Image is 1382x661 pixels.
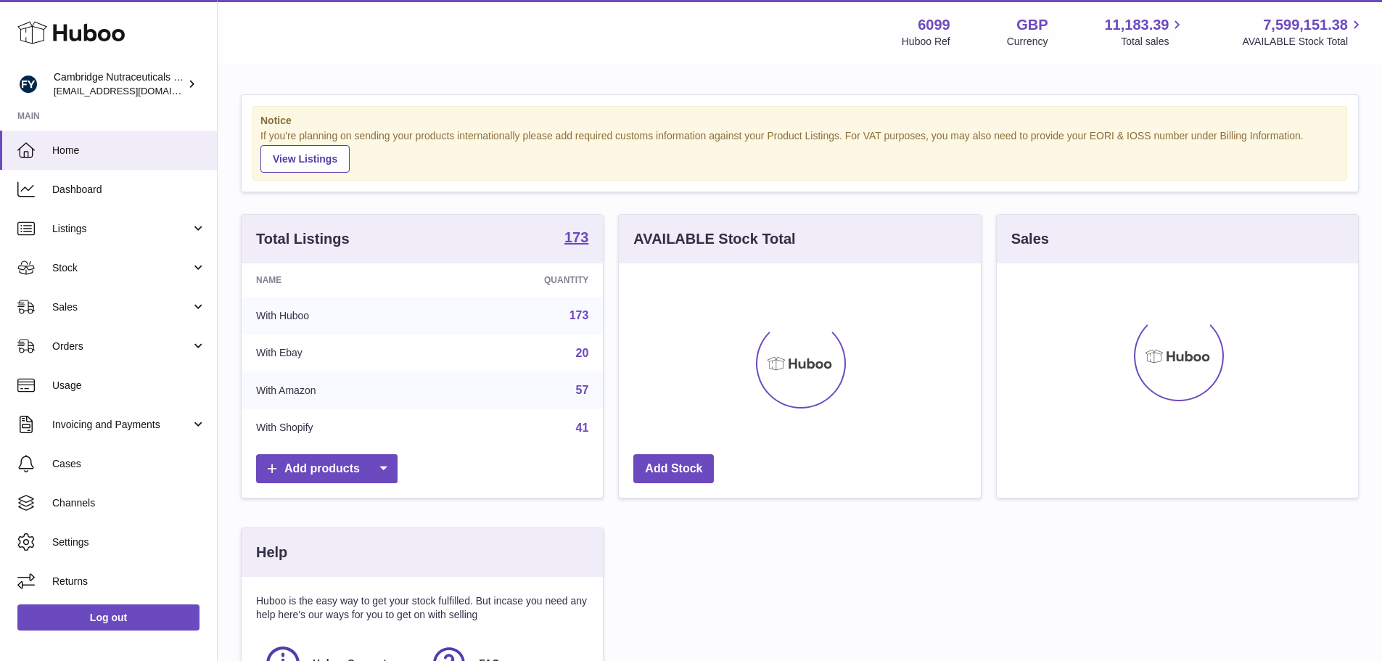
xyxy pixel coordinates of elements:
[52,535,206,549] span: Settings
[1011,229,1049,249] h3: Sales
[52,418,191,432] span: Invoicing and Payments
[1104,15,1169,35] span: 11,183.39
[260,145,350,173] a: View Listings
[576,422,589,434] a: 41
[242,297,440,334] td: With Huboo
[564,230,588,247] a: 173
[1121,35,1185,49] span: Total sales
[918,15,950,35] strong: 6099
[242,263,440,297] th: Name
[1007,35,1048,49] div: Currency
[52,379,206,393] span: Usage
[1242,15,1365,49] a: 7,599,151.38 AVAILABLE Stock Total
[52,457,206,471] span: Cases
[256,454,398,484] a: Add products
[17,604,200,631] a: Log out
[54,85,213,97] span: [EMAIL_ADDRESS][DOMAIN_NAME]
[52,222,191,236] span: Listings
[242,371,440,409] td: With Amazon
[1242,35,1365,49] span: AVAILABLE Stock Total
[576,347,589,359] a: 20
[52,340,191,353] span: Orders
[52,183,206,197] span: Dashboard
[633,454,714,484] a: Add Stock
[242,334,440,372] td: With Ebay
[260,129,1339,173] div: If you're planning on sending your products internationally please add required customs informati...
[242,409,440,447] td: With Shopify
[52,496,206,510] span: Channels
[564,230,588,245] strong: 173
[256,543,287,562] h3: Help
[440,263,604,297] th: Quantity
[54,70,184,98] div: Cambridge Nutraceuticals Ltd
[260,114,1339,128] strong: Notice
[52,144,206,157] span: Home
[1263,15,1348,35] span: 7,599,151.38
[1104,15,1185,49] a: 11,183.39 Total sales
[569,309,589,321] a: 173
[1016,15,1048,35] strong: GBP
[256,229,350,249] h3: Total Listings
[902,35,950,49] div: Huboo Ref
[52,575,206,588] span: Returns
[633,229,795,249] h3: AVAILABLE Stock Total
[52,300,191,314] span: Sales
[576,384,589,396] a: 57
[256,594,588,622] p: Huboo is the easy way to get your stock fulfilled. But incase you need any help here's our ways f...
[52,261,191,275] span: Stock
[17,73,39,95] img: internalAdmin-6099@internal.huboo.com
